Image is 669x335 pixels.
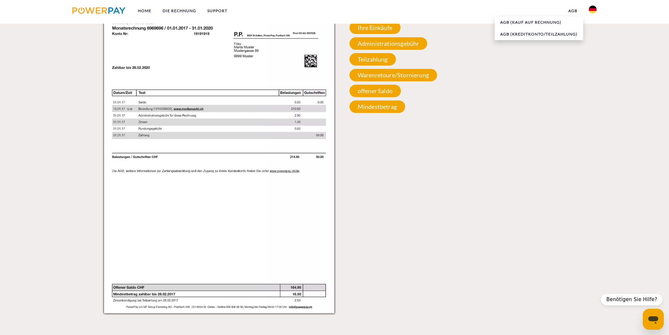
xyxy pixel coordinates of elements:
a: agb [563,5,583,17]
img: logo-powerpay.svg [72,7,125,14]
div: Benötigen Sie Hilfe? [601,294,662,305]
span: Administrationsgebühr [349,37,427,50]
span: Mindestbetrag [349,100,405,113]
span: Ihre Einkäufe [349,21,400,34]
img: de [589,6,597,13]
a: SUPPORT [202,5,233,17]
a: Home [132,5,157,17]
span: offener Saldo [349,85,401,97]
span: Warenretoure/Stornierung [349,69,437,81]
a: AGB (Kauf auf Rechnung) [495,16,583,28]
span: Teilzahlung [349,53,396,65]
a: AGB (Kreditkonto/Teilzahlung) [495,28,583,40]
iframe: Schaltfläche zum Öffnen des Messaging-Fensters; Konversation läuft [643,309,664,330]
a: DIE RECHNUNG [157,5,202,17]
